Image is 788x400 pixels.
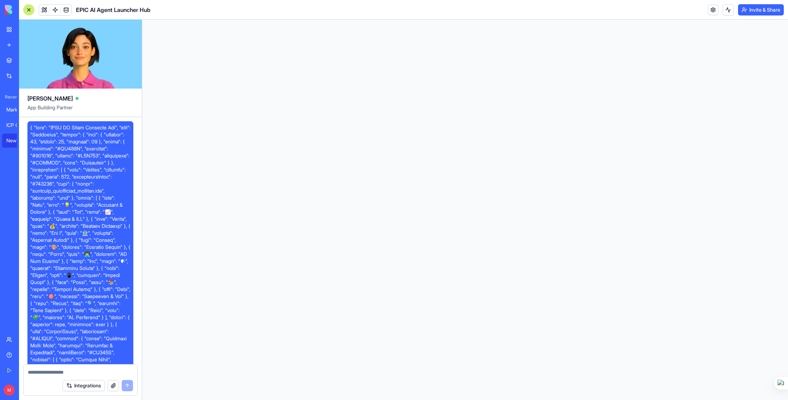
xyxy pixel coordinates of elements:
span: EPIC AI Agent Launcher Hub [76,6,151,14]
img: logo [5,5,49,15]
a: Marketing Strategy Wizard [2,103,30,117]
a: New App [2,134,30,148]
div: ICP Creator [6,122,26,129]
span: Recent [2,94,17,100]
a: ICP Creator [2,118,30,132]
span: App Building Partner [27,104,133,117]
span: M [4,385,15,396]
div: Marketing Strategy Wizard [6,106,26,113]
span: [PERSON_NAME] [27,94,73,103]
button: Integrations [63,380,105,391]
div: New App [6,137,26,144]
button: Invite & Share [738,4,784,15]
